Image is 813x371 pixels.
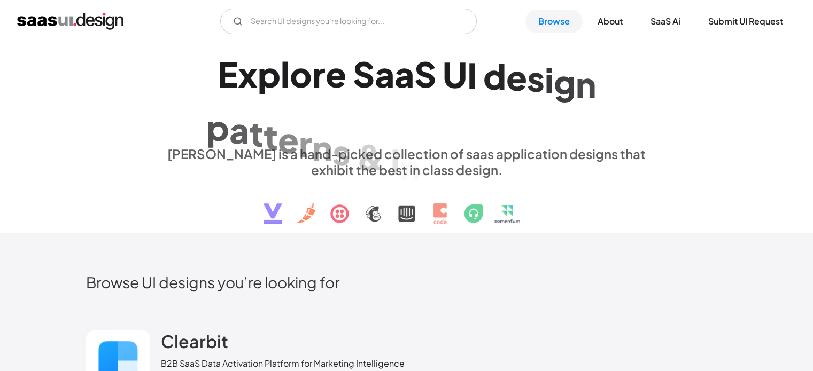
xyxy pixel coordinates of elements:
input: Search UI designs you're looking for... [220,9,477,34]
a: Browse [525,10,583,33]
div: e [326,53,346,94]
div: a [394,53,414,94]
div: B2B SaaS Data Activation Platform for Marketing Intelligence [161,357,405,370]
div: d [483,55,506,96]
div: S [414,53,436,94]
div: a [229,109,249,151]
h1: Explore SaaS UI design patterns & interactions. [161,53,653,136]
form: Email Form [220,9,477,34]
div: I [467,54,477,95]
div: E [218,53,238,94]
div: l [281,53,290,94]
div: a [375,53,394,94]
div: s [332,132,350,173]
div: o [290,53,312,94]
div: p [206,107,229,148]
img: text, icon, saas logo [245,178,569,233]
div: e [278,120,299,161]
div: t [264,116,278,157]
div: n [576,64,596,105]
h2: Browse UI designs you’re looking for [86,273,727,291]
div: r [312,53,326,94]
div: g [554,61,576,102]
div: n [400,146,420,187]
div: i [391,141,400,182]
div: n [312,127,332,168]
div: e [506,56,527,97]
a: home [17,13,123,30]
a: Submit UI Request [695,10,796,33]
div: [PERSON_NAME] is a hand-picked collection of saas application designs that exhibit the best in cl... [161,146,653,178]
div: x [238,53,258,94]
div: s [527,58,545,99]
h2: Clearbit [161,330,228,352]
a: Clearbit [161,330,228,357]
a: About [585,10,636,33]
div: p [258,53,281,94]
div: i [545,59,554,100]
div: & [357,136,384,177]
a: SaaS Ai [638,10,693,33]
div: t [249,113,264,154]
div: U [443,53,467,94]
div: r [299,123,312,164]
div: S [353,53,375,94]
